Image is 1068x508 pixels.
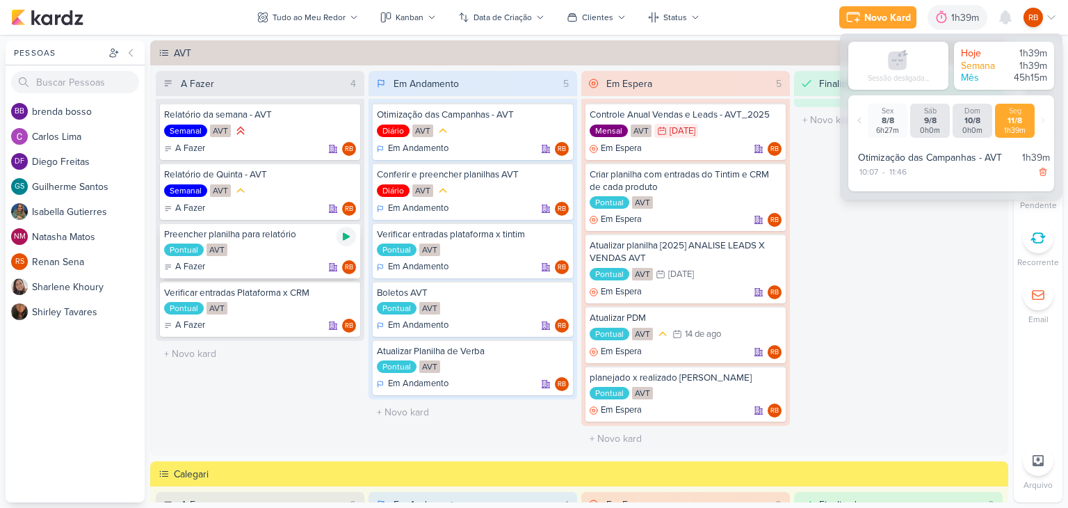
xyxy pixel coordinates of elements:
[377,260,448,274] div: Em Andamento
[175,142,205,156] p: A Fazer
[864,10,911,25] div: Novo Kard
[342,142,356,156] div: Responsável: Rogerio Bispo
[768,404,782,418] div: Rogerio Bispo
[670,127,695,136] div: [DATE]
[32,129,145,144] div: C a r l o s L i m a
[555,377,569,391] div: Responsável: Rogerio Bispo
[601,285,642,299] p: Em Espera
[555,319,569,333] div: Responsável: Rogerio Bispo
[590,109,782,121] div: Controle Anual Vendas e Leads - AVT_2025
[436,184,450,198] div: Prioridade Média
[164,109,356,121] div: Relatório da semana - AVT
[555,260,569,274] div: Responsável: Rogerio Bispo
[555,202,569,216] div: Responsável: Rogerio Bispo
[377,302,416,315] div: Pontual
[342,202,356,216] div: Rogerio Bispo
[388,202,448,216] p: Em Andamento
[555,260,569,274] div: Rogerio Bispo
[858,150,1017,165] div: Otimização das Campanhas - AVT
[590,268,629,280] div: Pontual
[164,302,204,315] div: Pontual
[768,142,782,156] div: Responsável: Rogerio Bispo
[11,103,28,120] div: brenda bosso
[590,404,642,418] div: Em Espera
[1017,256,1059,269] p: Recorrente
[632,268,653,280] div: AVT
[768,345,782,359] div: Responsável: Rogerio Bispo
[1005,72,1047,84] div: 45h15m
[32,180,145,194] div: G u i l h e r m e S a n t o s
[590,168,782,193] div: Criar planilha com entradas do Tintim e CRM de cada produto
[955,116,989,126] div: 10/8
[345,146,353,153] p: RB
[590,196,629,209] div: Pontual
[590,213,642,227] div: Em Espera
[11,203,28,220] img: Isabella Gutierres
[11,128,28,145] img: Carlos Lima
[11,47,106,59] div: Pessoas
[345,206,353,213] p: RB
[164,125,207,137] div: Semanal
[234,184,248,198] div: Prioridade Média
[880,166,888,178] div: -
[590,345,642,359] div: Em Espera
[998,106,1032,116] div: Seg
[419,302,440,315] div: AVT
[590,372,782,384] div: planejado x realizado Éden
[555,319,569,333] div: Rogerio Bispo
[558,264,566,271] p: RB
[998,116,1032,126] div: 11/8
[770,146,779,153] p: RB
[164,319,205,333] div: A Fazer
[11,153,28,170] div: Diego Freitas
[770,289,779,296] p: RB
[207,302,227,315] div: AVT
[555,142,569,156] div: Responsável: Rogerio Bispo
[961,60,1003,72] div: Semana
[1005,47,1047,60] div: 1h39m
[164,142,205,156] div: A Fazer
[768,404,782,418] div: Responsável: Rogerio Bispo
[558,146,566,153] p: RB
[11,71,139,93] input: Buscar Pessoas
[656,327,670,341] div: Prioridade Média
[1022,150,1050,165] div: 1h39m
[590,285,642,299] div: Em Espera
[377,360,416,373] div: Pontual
[164,244,204,256] div: Pontual
[601,345,642,359] p: Em Espera
[768,345,782,359] div: Rogerio Bispo
[394,77,459,91] div: Em Andamento
[961,47,1003,60] div: Hoje
[590,142,642,156] div: Em Espera
[558,206,566,213] p: RB
[377,109,569,121] div: Otimização das Campanhas - AVT
[558,77,574,91] div: 5
[590,387,629,399] div: Pontual
[164,184,207,197] div: Semanal
[15,108,24,116] p: bb
[913,126,947,135] div: 0h0m
[951,10,983,25] div: 1h39m
[871,106,905,116] div: Sex
[377,202,448,216] div: Em Andamento
[961,72,1003,84] div: Mês
[377,345,569,358] div: Atualizar Planilha de Verba
[388,260,448,274] p: Em Andamento
[342,142,356,156] div: Rogerio Bispo
[164,260,205,274] div: A Fazer
[871,116,905,126] div: 8/8
[913,106,947,116] div: Sáb
[342,319,356,333] div: Rogerio Bispo
[32,205,145,219] div: I s a b e l l a G u t i e r r e s
[839,6,916,29] button: Novo Kard
[11,278,28,295] img: Sharlene Khoury
[175,319,205,333] p: A Fazer
[342,260,356,274] div: Responsável: Rogerio Bispo
[15,258,24,266] p: RS
[377,125,410,137] div: Diário
[15,158,24,166] p: DF
[377,287,569,299] div: Boletos AVT
[32,255,145,269] div: R e n a n S e n a
[174,46,1004,61] div: AVT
